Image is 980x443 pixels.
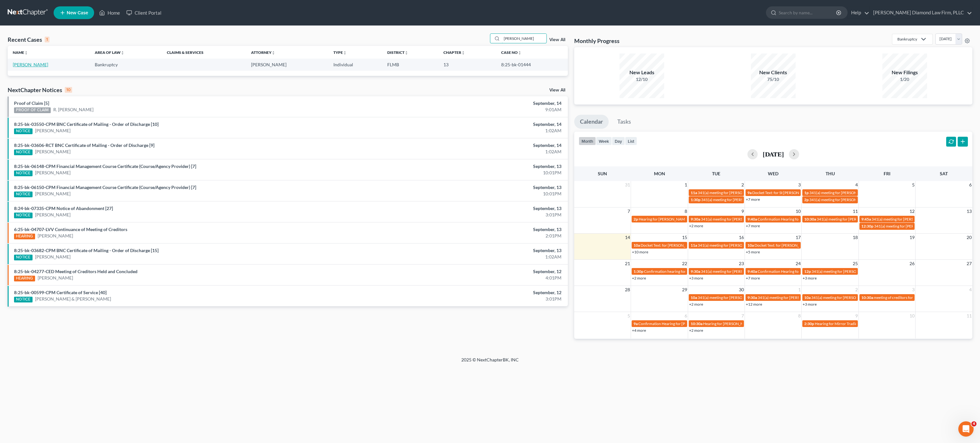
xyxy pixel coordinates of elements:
span: 29 [681,286,688,294]
span: 14 [624,234,631,241]
a: [PERSON_NAME] Diamond Law Firm, PLLC [870,7,972,18]
span: 8 [798,312,801,320]
span: 341(a) meeting for [PERSON_NAME] [872,217,933,221]
span: 9:30a [691,269,700,274]
button: month [579,137,596,145]
a: [PERSON_NAME] [35,170,71,176]
a: +3 more [803,302,817,307]
a: View All [549,88,565,92]
span: Docket Text: for [PERSON_NAME] St [PERSON_NAME] [PERSON_NAME] [641,243,763,248]
span: 10a [634,243,640,248]
span: 31 [624,181,631,189]
a: Home [96,7,123,18]
span: 22 [681,260,688,267]
div: 3:01PM [383,212,561,218]
span: 3 [798,181,801,189]
div: 1/20 [882,76,927,83]
a: 8:25-bk-00599-CPM Certificate of Service [40] [14,290,107,295]
span: 11a [691,190,697,195]
span: 5 [911,181,915,189]
span: 5 [627,312,631,320]
a: Calendar [574,115,609,129]
a: 8:25-bk-03550-CPM BNC Certificate of Mailing - Order of Discharge [10] [14,121,159,127]
span: 10:30a [804,217,816,221]
i: unfold_more [24,51,28,55]
div: HEARING [14,234,35,239]
a: +2 more [689,302,703,307]
a: Proof of Claim [5] [14,100,49,106]
div: NOTICE [14,255,33,260]
div: New Leads [620,69,664,76]
span: Sun [598,171,607,176]
button: week [596,137,612,145]
a: Tasks [612,115,637,129]
button: day [612,137,625,145]
span: 26 [909,260,915,267]
div: NOTICE [14,171,33,176]
a: 8:25-bk-03682-CPM BNC Certificate of Mailing - Order of Discharge [15] [14,248,159,253]
span: 11a [691,243,697,248]
a: +12 more [746,302,762,307]
td: 8:25-bk-01444 [496,59,568,70]
span: New Case [67,11,88,15]
div: PROOF OF CLAIM [14,107,51,113]
i: unfold_more [271,51,275,55]
div: Bankruptcy [897,36,917,42]
div: 9:01AM [383,106,561,113]
span: 9 [855,312,858,320]
i: unfold_more [405,51,408,55]
span: 9:40a [747,217,757,221]
a: [PERSON_NAME] [38,233,73,239]
span: Thu [826,171,835,176]
input: Search by name... [779,7,837,18]
span: 7 [627,207,631,215]
span: 20 [966,234,972,241]
span: 13 [966,207,972,215]
a: 8:25-bk-06148-CPM Financial Management Course Certificate (Course/Agency Provider) [7] [14,163,196,169]
td: Bankruptcy [90,59,161,70]
a: +10 more [632,250,648,254]
div: New Filings [882,69,927,76]
span: 30 [738,286,745,294]
span: Docket Text: for [PERSON_NAME] St [PERSON_NAME] [PERSON_NAME] [754,243,877,248]
a: Client Portal [123,7,165,18]
span: 1:30p [634,269,643,274]
span: 341(a) meeting for [PERSON_NAME] [701,197,763,202]
span: 28 [624,286,631,294]
span: 10:30a [691,321,702,326]
div: September, 14 [383,121,561,127]
div: 1 [45,37,49,42]
div: 1:02AM [383,127,561,134]
a: 8:25-bk-04277-CED Meeting of Creditors Held and Concluded [14,269,137,274]
span: 9:45a [861,217,871,221]
span: Docket Text: for St [PERSON_NAME] [PERSON_NAME] et al [752,190,851,195]
span: Fri [884,171,890,176]
span: 341(a) meeting for [PERSON_NAME] [874,224,936,229]
a: +3 more [803,276,817,280]
span: 341(a) meeting for [PERSON_NAME] [812,269,873,274]
span: 341(a) meeting for [PERSON_NAME] [811,295,873,300]
span: Wed [768,171,778,176]
span: 15 [681,234,688,241]
a: [PERSON_NAME] [13,62,48,67]
div: Recent Cases [8,36,49,43]
a: +2 more [689,223,703,228]
a: [PERSON_NAME] & [PERSON_NAME] [35,296,111,302]
div: 75/10 [751,76,796,83]
span: Confirmation hearing for [PERSON_NAME] [644,269,716,274]
span: 341(a) meeting for [PERSON_NAME] [809,190,871,195]
span: 7 [741,312,745,320]
div: September, 12 [383,268,561,275]
div: September, 14 [383,100,561,106]
span: 10a [747,243,754,248]
span: 8 [684,207,688,215]
a: +7 more [746,223,760,228]
td: FLMB [382,59,438,70]
div: 10:01PM [383,191,561,197]
a: [PERSON_NAME] [38,275,73,281]
h2: [DATE] [763,151,784,157]
div: September, 12 [383,289,561,296]
span: 6 [969,181,972,189]
span: 2 [741,181,745,189]
div: NOTICE [14,192,33,197]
